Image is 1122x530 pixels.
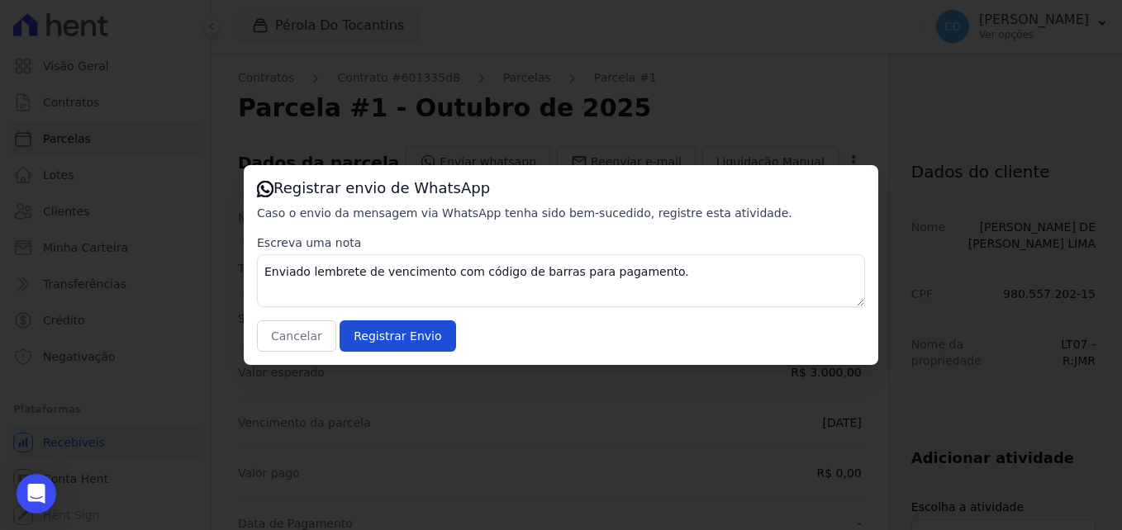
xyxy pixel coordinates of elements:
textarea: Enviado lembrete de vencimento com código de barras para pagamento. [257,254,865,307]
div: Open Intercom Messenger [17,474,56,513]
p: Caso o envio da mensagem via WhatsApp tenha sido bem-sucedido, registre esta atividade. [257,205,865,221]
label: Escreva uma nota [257,234,865,251]
h3: Registrar envio de WhatsApp [257,178,865,198]
button: Cancelar [257,320,336,352]
input: Registrar Envio [340,320,455,352]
